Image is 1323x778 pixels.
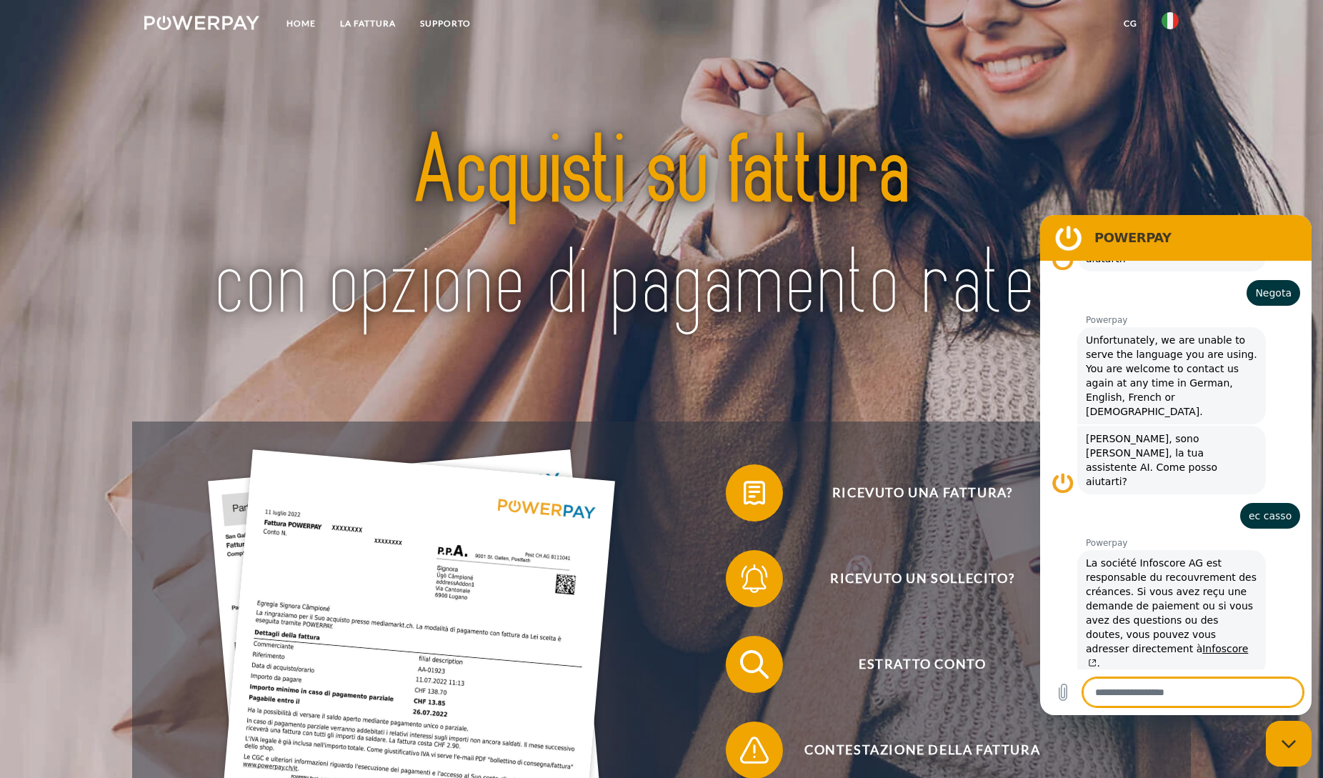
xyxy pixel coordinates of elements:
[274,11,328,36] a: Home
[408,11,483,36] a: Supporto
[726,464,1097,522] button: Ricevuto una fattura?
[737,647,772,682] img: qb_search.svg
[726,636,1097,693] button: Estratto conto
[747,636,1097,693] span: Estratto conto
[726,550,1097,607] button: Ricevuto un sollecito?
[1112,11,1149,36] a: CG
[737,475,772,511] img: qb_bill.svg
[747,464,1097,522] span: Ricevuto una fattura?
[1040,215,1312,715] iframe: Finestra di messaggistica
[1162,12,1179,29] img: it
[196,78,1128,381] img: title-powerpay_it.svg
[144,16,259,30] img: logo-powerpay-white.svg
[737,561,772,597] img: qb_bell.svg
[1266,721,1312,767] iframe: Pulsante per aprire la finestra di messaggistica, conversazione in corso
[747,550,1097,607] span: Ricevuto un sollecito?
[328,11,408,36] a: LA FATTURA
[737,732,772,768] img: qb_warning.svg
